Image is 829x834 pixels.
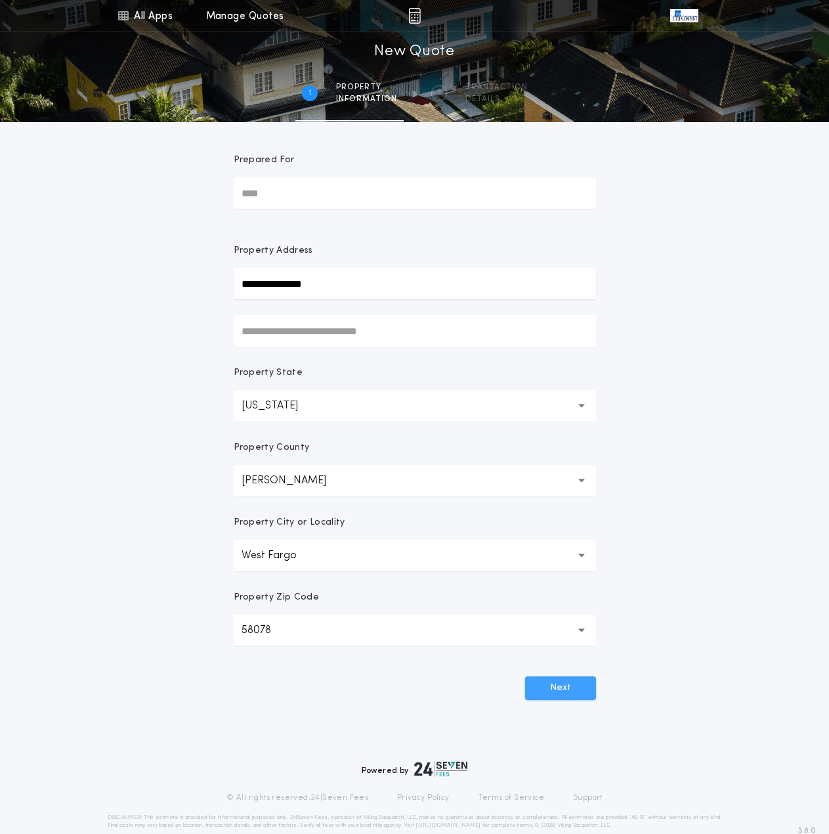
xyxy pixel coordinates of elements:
div: Powered by [362,761,468,777]
p: West Fargo [242,548,318,563]
button: [US_STATE] [234,390,596,422]
span: details [465,94,528,104]
p: Property County [234,441,310,454]
img: logo [414,761,468,777]
h2: 1 [308,88,311,99]
span: information [336,94,397,104]
button: Next [525,676,596,700]
p: Property City or Locality [234,516,345,529]
p: 58078 [242,623,292,638]
button: West Fargo [234,540,596,571]
a: Privacy Policy [397,793,450,803]
a: Support [573,793,603,803]
p: Property Address [234,244,596,257]
p: Property State [234,366,303,380]
p: Prepared For [234,154,295,167]
p: [PERSON_NAME] [242,473,347,489]
span: Property [336,82,397,93]
input: Prepared For [234,177,596,209]
h2: 2 [436,88,441,99]
p: [US_STATE] [242,398,319,414]
img: vs-icon [670,9,698,22]
h1: New Quote [374,41,454,62]
span: Transaction [465,82,528,93]
img: img [408,8,421,24]
p: DISCLAIMER: This estimate is provided for informational purposes only. 24|Seven Fees, a product o... [108,814,722,829]
button: [PERSON_NAME] [234,465,596,496]
p: © All rights reserved. 24|Seven Fees [226,793,368,803]
a: Terms of Service [478,793,544,803]
p: Property Zip Code [234,591,319,604]
button: 58078 [234,615,596,646]
a: [URL][DOMAIN_NAME] [415,823,480,828]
